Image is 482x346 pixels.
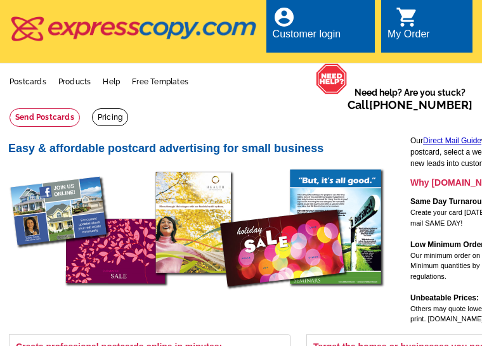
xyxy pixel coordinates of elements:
[396,6,419,29] i: shopping_cart
[273,29,341,46] div: Customer login
[388,29,430,46] div: My Order
[388,14,430,42] a: shopping_cart My Order
[273,14,341,42] a: account_circle Customer login
[8,142,408,156] h2: Easy & affordable postcard advertising for small business
[10,77,46,86] a: Postcards
[348,98,472,112] span: Call
[348,86,472,112] span: Need help? Are you stuck?
[316,63,348,95] img: help
[423,136,481,145] a: Direct Mail Guide
[8,163,389,311] img: direct mail postcards
[58,77,91,86] a: Products
[369,98,472,112] a: [PHONE_NUMBER]
[132,77,188,86] a: Free Templates
[273,6,296,29] i: account_circle
[103,77,120,86] a: Help
[410,293,479,302] strong: Unbeatable Prices:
